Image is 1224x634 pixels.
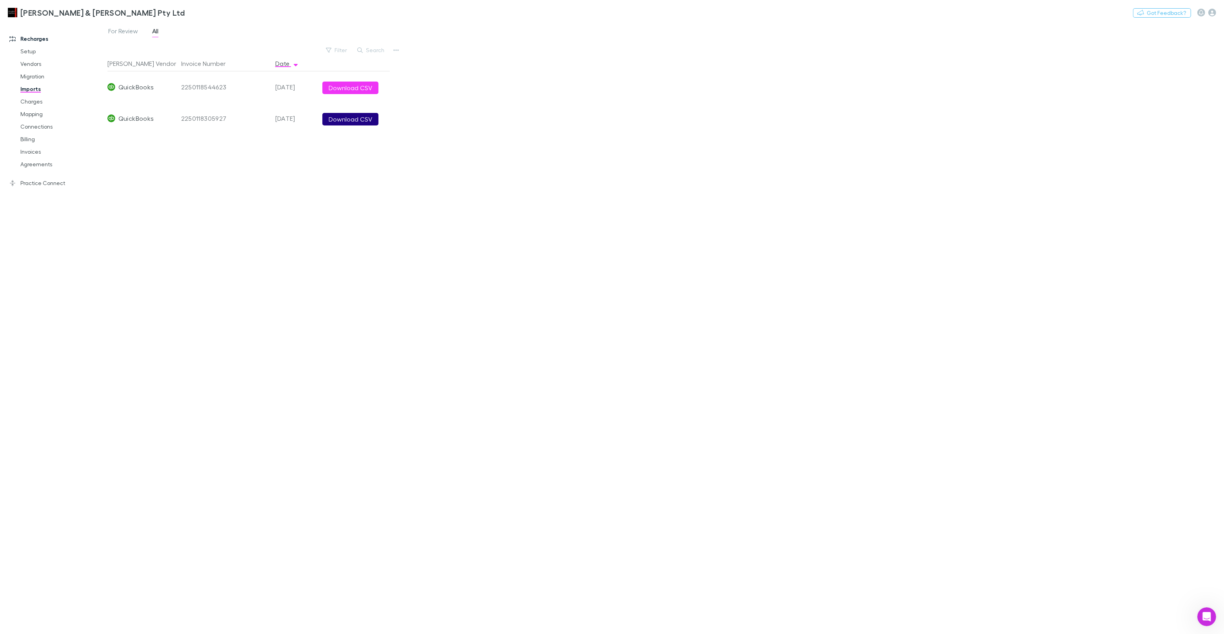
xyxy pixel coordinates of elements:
button: go back [5,3,20,18]
img: QuickBooks's Logo [107,114,115,122]
a: [PERSON_NAME] & [PERSON_NAME] Pty Ltd [3,3,189,22]
div: [DATE] [272,103,319,134]
a: Invoices [13,145,106,158]
button: Invoice Number [181,56,235,71]
div: [DATE] [272,71,319,103]
span: 😞 [109,553,120,569]
a: Recharges [2,33,106,45]
h3: [PERSON_NAME] & [PERSON_NAME] Pty Ltd [20,8,185,17]
span: 😐 [129,553,140,569]
div: 2250118544623 [181,71,269,103]
button: Download CSV [322,113,378,125]
a: Imports [13,83,106,95]
iframe: Intercom live chat [1197,607,1216,626]
a: Billing [13,133,106,145]
button: Download CSV [322,82,378,94]
a: Migration [13,70,106,83]
a: Open in help center [104,578,166,585]
img: Douglas & Harrison Pty Ltd's Logo [8,8,17,17]
button: Date [275,56,299,71]
a: Mapping [13,108,106,120]
span: QuickBooks [118,71,154,103]
button: Got Feedback? [1133,8,1191,18]
span: QuickBooks [118,103,154,134]
button: Search [353,45,389,55]
span: smiley reaction [145,553,166,569]
a: Setup [13,45,106,58]
a: Charges [13,95,106,108]
button: [PERSON_NAME] Vendor [107,56,186,71]
button: Filter [322,45,352,55]
span: neutral face reaction [125,553,145,569]
a: Connections [13,120,106,133]
div: 2250118305927 [181,103,269,134]
div: Close [251,3,265,17]
button: Collapse window [236,3,251,18]
span: For Review [108,27,138,37]
span: 😃 [149,553,161,569]
a: Practice Connect [2,177,106,189]
div: Did this answer your question? [9,545,260,554]
a: Agreements [13,158,106,171]
span: All [152,27,158,37]
span: disappointed reaction [104,553,125,569]
img: QuickBooks's Logo [107,83,115,91]
a: Vendors [13,58,106,70]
